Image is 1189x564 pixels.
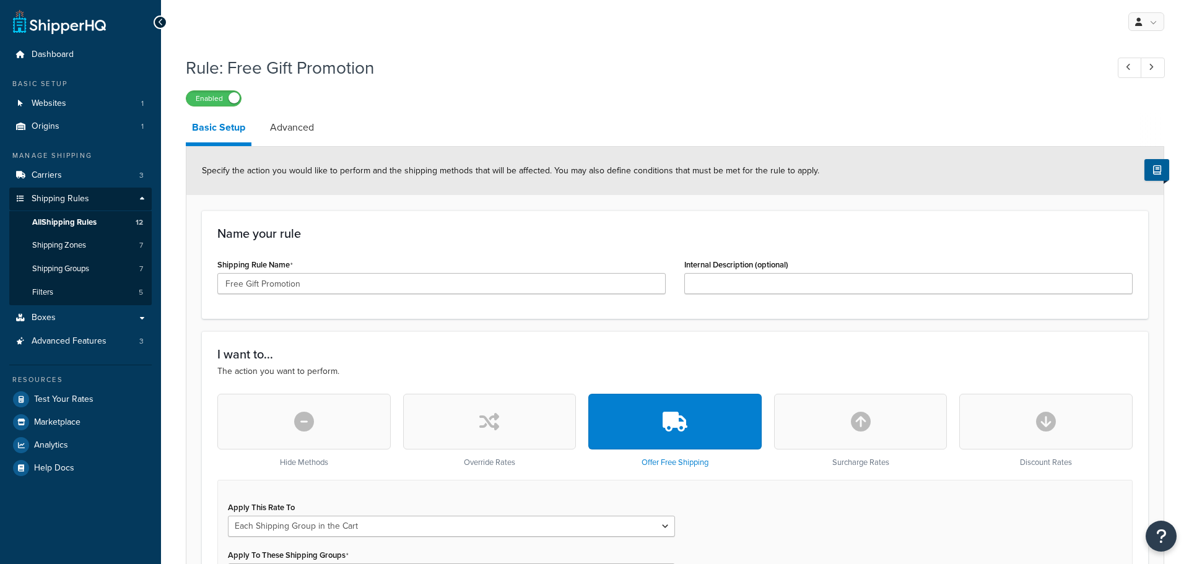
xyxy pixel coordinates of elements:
a: Carriers3 [9,164,152,187]
span: Boxes [32,313,56,323]
h1: Rule: Free Gift Promotion [186,56,1095,80]
li: Shipping Rules [9,188,152,305]
label: Apply This Rate To [228,503,295,512]
h3: Name your rule [217,227,1133,240]
a: Help Docs [9,457,152,479]
a: Test Your Rates [9,388,152,410]
span: 3 [139,336,144,347]
span: All Shipping Rules [32,217,97,228]
span: Dashboard [32,50,74,60]
div: Manage Shipping [9,150,152,161]
span: Analytics [34,440,68,451]
label: Shipping Rule Name [217,260,293,270]
span: Help Docs [34,463,74,474]
span: Specify the action you would like to perform and the shipping methods that will be affected. You ... [202,164,819,177]
a: Basic Setup [186,113,251,146]
div: Basic Setup [9,79,152,89]
span: Websites [32,98,66,109]
li: Shipping Groups [9,258,152,280]
label: Apply To These Shipping Groups [228,550,349,560]
a: Filters5 [9,281,152,304]
li: Websites [9,92,152,115]
a: Shipping Groups7 [9,258,152,280]
p: The action you want to perform. [217,365,1133,378]
a: Websites1 [9,92,152,115]
span: Shipping Zones [32,240,86,251]
div: Discount Rates [959,394,1133,467]
span: 7 [139,264,143,274]
li: Advanced Features [9,330,152,353]
a: Shipping Zones7 [9,234,152,257]
a: Dashboard [9,43,152,66]
a: AllShipping Rules12 [9,211,152,234]
div: Hide Methods [217,394,391,467]
span: Marketplace [34,417,81,428]
li: Filters [9,281,152,304]
span: Origins [32,121,59,132]
div: Offer Free Shipping [588,394,762,467]
span: Test Your Rates [34,394,94,405]
a: Shipping Rules [9,188,152,210]
a: Previous Record [1118,58,1142,78]
a: Advanced [264,113,320,142]
span: 12 [136,217,143,228]
a: Advanced Features3 [9,330,152,353]
span: Advanced Features [32,336,107,347]
span: Shipping Groups [32,264,89,274]
label: Internal Description (optional) [684,260,788,269]
div: Override Rates [403,394,577,467]
a: Analytics [9,434,152,456]
div: Resources [9,375,152,385]
span: Shipping Rules [32,194,89,204]
h3: I want to... [217,347,1133,361]
span: 5 [139,287,143,298]
a: Origins1 [9,115,152,138]
span: Carriers [32,170,62,181]
li: Carriers [9,164,152,187]
label: Enabled [186,91,241,106]
div: Surcharge Rates [774,394,947,467]
a: Boxes [9,306,152,329]
span: Filters [32,287,53,298]
a: Marketplace [9,411,152,433]
span: 1 [141,121,144,132]
li: Origins [9,115,152,138]
span: 7 [139,240,143,251]
span: 1 [141,98,144,109]
a: Next Record [1141,58,1165,78]
button: Open Resource Center [1146,521,1177,552]
span: 3 [139,170,144,181]
li: Shipping Zones [9,234,152,257]
button: Show Help Docs [1144,159,1169,181]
